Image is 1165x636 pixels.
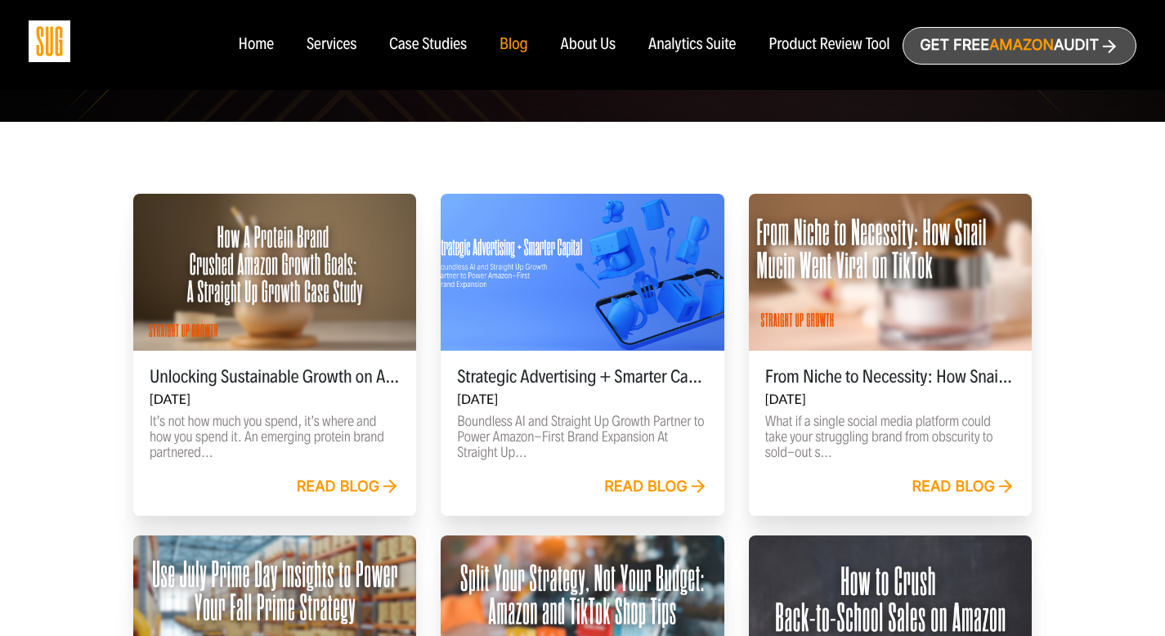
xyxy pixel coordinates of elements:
a: Read blog [912,478,1016,496]
a: Blog [500,36,528,54]
span: Amazon [989,37,1054,54]
a: Get freeAmazonAudit [903,27,1136,65]
a: Case Studies [389,36,467,54]
a: About Us [561,36,616,54]
h5: Strategic Advertising + Smarter Capital [457,367,707,387]
a: Home [238,36,273,54]
p: Boundless AI and Straight Up Growth Partner to Power Amazon-First Brand Expansion At Straight Up... [457,414,707,460]
p: What if a single social media platform could take your struggling brand from obscurity to sold-ou... [765,414,1015,460]
a: Read blog [297,478,401,496]
img: Sug [29,20,70,62]
h5: From Niche to Necessity: How Snail Mucin Went Viral on TikTok [765,367,1015,387]
h6: [DATE] [457,392,707,407]
h6: [DATE] [765,392,1015,407]
a: Product Review Tool [768,36,889,54]
a: Read blog [604,478,708,496]
a: Services [307,36,356,54]
h6: [DATE] [150,392,400,407]
h5: Unlocking Sustainable Growth on Amazon: A Straight Up Growth Case Study [150,367,400,387]
p: It’s not how much you spend, it’s where and how you spend it. An emerging protein brand partnered... [150,414,400,460]
a: Analytics Suite [648,36,736,54]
